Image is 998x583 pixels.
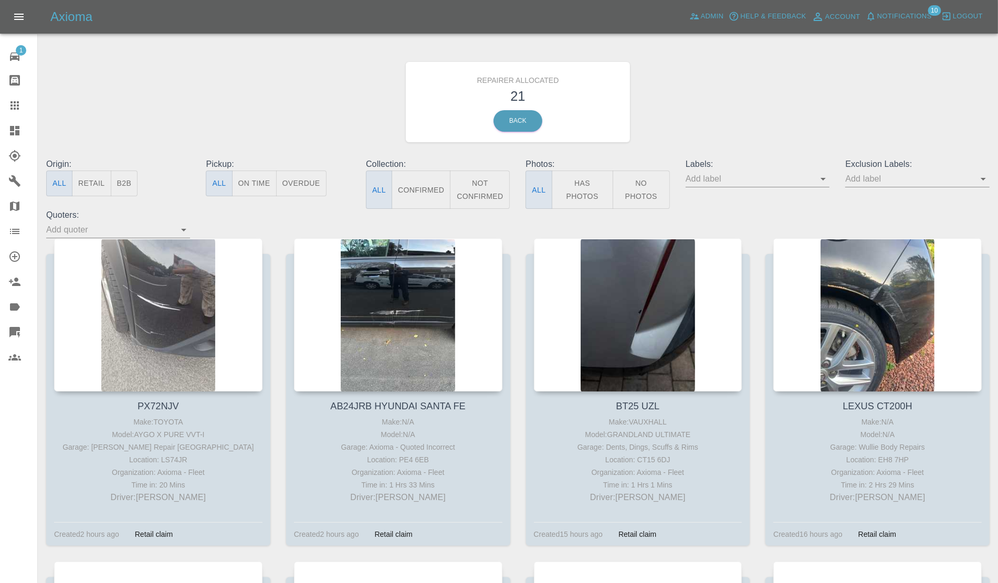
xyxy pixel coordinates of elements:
p: Quoters: [46,209,190,221]
div: Organization: Axioma - Fleet [537,466,740,479]
a: Back [493,110,542,132]
h5: Axioma [50,8,92,25]
div: Garage: Axioma - Quoted Incorrect [297,441,500,453]
button: Not Confirmed [450,171,510,209]
div: Model: N/A [776,428,979,441]
button: B2B [111,171,138,196]
button: Open [176,222,191,237]
div: Time in: 2 Hrs 29 Mins [776,479,979,491]
div: Location: EH8 7HP [776,453,979,466]
p: Driver: [PERSON_NAME] [57,491,260,504]
a: PX72NJV [138,401,179,411]
input: Add label [686,171,814,187]
button: Confirmed [392,171,450,209]
span: Help & Feedback [740,10,806,23]
button: Open [976,172,991,186]
button: Overdue [276,171,327,196]
div: Time in: 1 Hrs 1 Mins [537,479,740,491]
div: Time in: 1 Hrs 33 Mins [297,479,500,491]
div: Time in: 20 Mins [57,479,260,491]
div: Created 15 hours ago [534,528,603,540]
button: All [526,171,552,209]
p: Driver: [PERSON_NAME] [776,491,979,504]
p: Pickup: [206,158,350,171]
div: Model: GRANDLAND ULTIMATE [537,428,740,441]
div: Created 16 hours ago [773,528,843,540]
button: Logout [939,8,985,25]
p: Origin: [46,158,190,171]
button: Open drawer [6,4,31,29]
button: Retail [72,171,111,196]
p: Driver: [PERSON_NAME] [537,491,740,504]
button: No Photos [613,171,670,209]
div: Organization: Axioma - Fleet [57,466,260,479]
span: Admin [701,10,724,23]
button: Notifications [863,8,934,25]
div: Location: LS74JR [57,453,260,466]
div: Make: TOYOTA [57,416,260,428]
div: Organization: Axioma - Fleet [297,466,500,479]
div: Model: N/A [297,428,500,441]
a: BT25 UZL [616,401,659,411]
div: Garage: Dents, Dings, Scuffs & Rims [537,441,740,453]
button: All [46,171,72,196]
input: Add quoter [46,221,174,238]
a: LEXUS CT200H [843,401,912,411]
div: Retail claim [611,528,664,540]
h6: Repairer Allocated [414,70,622,86]
div: Model: AYGO X PURE VVT-I [57,428,260,441]
div: Retail claim [367,528,421,540]
button: All [366,171,392,209]
button: All [206,171,232,196]
h3: 21 [414,86,622,106]
span: 10 [928,5,941,16]
a: AB24JRB HYUNDAI SANTA FE [330,401,465,411]
div: Garage: Wullie Body Repairs [776,441,979,453]
span: Notifications [877,10,932,23]
p: Collection: [366,158,510,171]
div: Make: VAUXHALL [537,416,740,428]
p: Driver: [PERSON_NAME] [297,491,500,504]
div: Make: N/A [297,416,500,428]
div: Retail claim [850,528,904,540]
button: Open [816,172,831,186]
div: Location: PE4 6EB [297,453,500,466]
p: Photos: [526,158,669,171]
button: On Time [232,171,277,196]
div: Organization: Axioma - Fleet [776,466,979,479]
a: Admin [687,8,727,25]
div: Location: CT15 6DJ [537,453,740,466]
span: 1 [16,45,26,56]
div: Created 2 hours ago [54,528,119,540]
button: Has Photos [552,171,613,209]
input: Add label [845,171,973,187]
button: Help & Feedback [726,8,808,25]
span: Logout [953,10,983,23]
a: Account [809,8,863,25]
div: Retail claim [127,528,181,540]
div: Make: N/A [776,416,979,428]
p: Exclusion Labels: [845,158,989,171]
div: Garage: [PERSON_NAME] Repair [GEOGRAPHIC_DATA] [57,441,260,453]
p: Labels: [686,158,829,171]
span: Account [825,11,860,23]
div: Created 2 hours ago [294,528,359,540]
